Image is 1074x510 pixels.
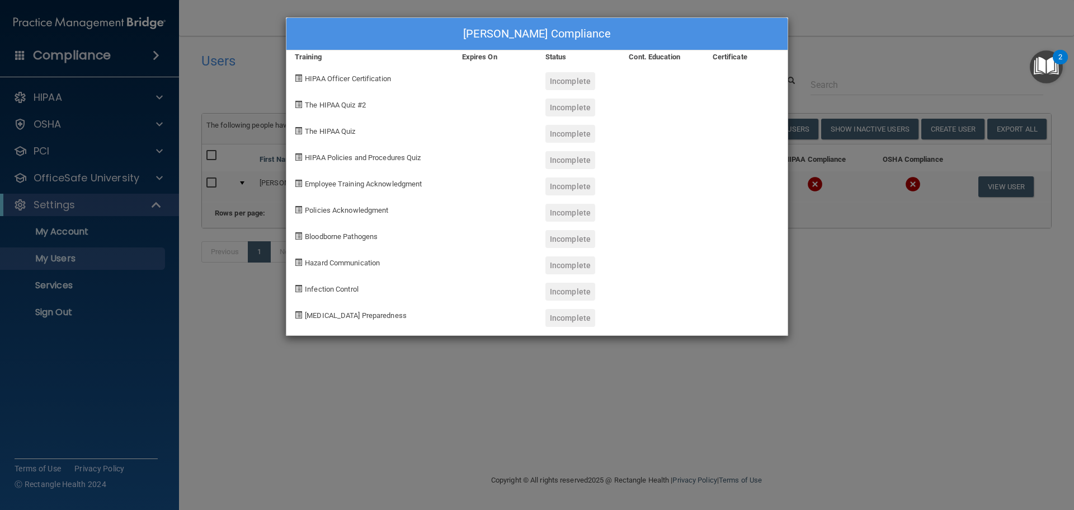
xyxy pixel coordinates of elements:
[305,74,391,83] span: HIPAA Officer Certification
[305,232,378,241] span: Bloodborne Pathogens
[1030,50,1063,83] button: Open Resource Center, 2 new notifications
[545,99,595,116] div: Incomplete
[545,309,595,327] div: Incomplete
[454,50,537,64] div: Expires On
[305,285,359,293] span: Infection Control
[286,50,454,64] div: Training
[545,72,595,90] div: Incomplete
[545,230,595,248] div: Incomplete
[305,101,366,109] span: The HIPAA Quiz #2
[545,204,595,222] div: Incomplete
[305,259,380,267] span: Hazard Communication
[545,125,595,143] div: Incomplete
[537,50,620,64] div: Status
[545,283,595,301] div: Incomplete
[305,180,422,188] span: Employee Training Acknowledgment
[545,256,595,274] div: Incomplete
[1058,57,1062,72] div: 2
[305,127,355,135] span: The HIPAA Quiz
[620,50,704,64] div: Cont. Education
[305,206,388,214] span: Policies Acknowledgment
[305,311,407,320] span: [MEDICAL_DATA] Preparedness
[545,177,595,195] div: Incomplete
[704,50,788,64] div: Certificate
[286,18,788,50] div: [PERSON_NAME] Compliance
[305,153,421,162] span: HIPAA Policies and Procedures Quiz
[545,151,595,169] div: Incomplete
